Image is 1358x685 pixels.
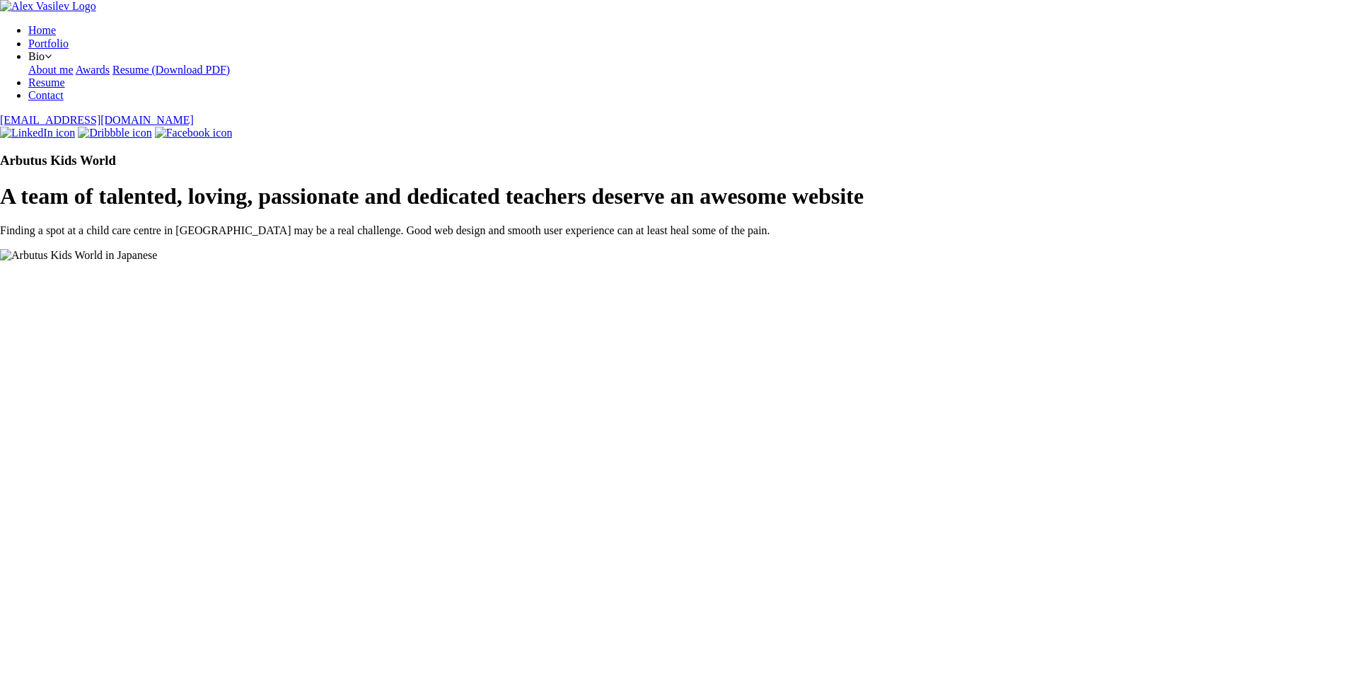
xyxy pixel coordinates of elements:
[76,64,110,76] a: Awards
[28,76,65,88] a: Resume
[112,64,230,76] a: Resume (Download PDF)
[28,64,74,76] a: About me
[28,89,64,101] a: Contact
[28,50,52,62] a: Bio
[28,24,56,36] a: Home
[28,38,69,50] a: Portfolio
[155,127,233,139] img: Facebook icon
[78,127,151,139] img: Dribbble icon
